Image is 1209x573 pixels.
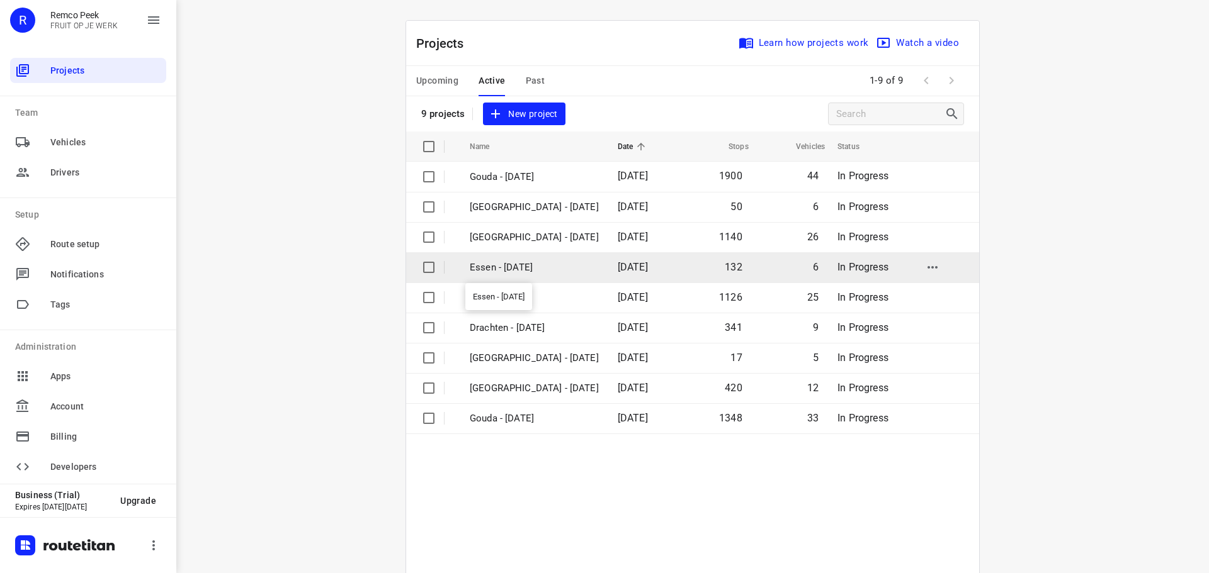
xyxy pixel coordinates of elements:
span: In Progress [837,352,888,364]
p: FRUIT OP JE WERK [50,21,118,30]
div: Drivers [10,160,166,185]
span: 50 [730,201,742,213]
button: Upgrade [110,489,166,512]
p: Essen - [DATE] [470,260,599,275]
span: Notifications [50,268,161,281]
span: 25 [807,291,819,303]
span: In Progress [837,291,888,303]
p: Remco Peek [50,10,118,20]
p: 9 projects [421,108,465,120]
span: [DATE] [618,412,648,424]
div: Search [945,106,963,121]
span: 1900 [719,170,742,182]
div: Account [10,394,166,419]
span: 1348 [719,412,742,424]
div: Vehicles [10,130,166,155]
button: New project [483,103,565,126]
input: Search projects [836,104,945,124]
span: Date [618,139,650,154]
p: Team [15,106,166,120]
p: Expires [DATE][DATE] [15,503,110,511]
span: [DATE] [618,382,648,394]
span: Previous Page [914,68,939,93]
span: In Progress [837,412,888,424]
span: 33 [807,412,819,424]
span: 6 [813,261,819,273]
p: Antwerpen - Tuesday [470,351,599,365]
span: Upcoming [416,73,458,89]
span: 1140 [719,231,742,243]
span: In Progress [837,201,888,213]
span: Developers [50,460,161,474]
span: [DATE] [618,291,648,303]
div: Notifications [10,262,166,287]
div: R [10,8,35,33]
span: Tags [50,298,161,311]
p: Projects [416,34,474,53]
div: Projects [10,58,166,83]
span: Projects [50,64,161,77]
span: 6 [813,201,819,213]
span: Name [470,139,506,154]
span: Apps [50,370,161,383]
span: [DATE] [618,321,648,333]
span: [DATE] [618,231,648,243]
span: In Progress [837,321,888,333]
span: [DATE] [618,170,648,182]
span: In Progress [837,261,888,273]
p: [GEOGRAPHIC_DATA] - [DATE] [470,200,599,214]
span: Past [526,73,545,89]
span: 132 [725,261,742,273]
span: Vehicles [50,136,161,149]
span: Billing [50,430,161,443]
span: Next Page [939,68,964,93]
p: [GEOGRAPHIC_DATA] - [DATE] [470,230,599,245]
div: Tags [10,292,166,317]
p: Gouda - Wednesday [470,170,599,184]
span: Status [837,139,876,154]
span: Stops [712,139,749,154]
span: In Progress [837,382,888,394]
span: [DATE] [618,261,648,273]
span: 9 [813,321,819,333]
div: Route setup [10,231,166,257]
span: 26 [807,231,819,243]
div: Developers [10,454,166,479]
div: Apps [10,364,166,389]
p: Drachten - Wednesday [470,321,599,335]
span: 420 [725,382,742,394]
span: 17 [730,352,742,364]
span: Vehicles [780,139,825,154]
span: 12 [807,382,819,394]
span: New project [491,106,557,122]
span: 1126 [719,291,742,303]
p: Business (Trial) [15,490,110,500]
p: Best - Wednesday [470,291,599,305]
p: Administration [15,340,166,353]
p: Gouda - Tuesday [470,411,599,426]
span: In Progress [837,170,888,182]
span: Active [479,73,505,89]
span: Drivers [50,166,161,179]
span: 5 [813,352,819,364]
span: [DATE] [618,352,648,364]
span: 1-9 of 9 [865,67,909,94]
span: Upgrade [120,496,156,506]
span: 341 [725,321,742,333]
p: Zwolle - Tuesday [470,381,599,396]
span: [DATE] [618,201,648,213]
span: Account [50,400,161,413]
div: Billing [10,424,166,449]
span: In Progress [837,231,888,243]
span: Route setup [50,238,161,251]
p: Setup [15,208,166,221]
span: 44 [807,170,819,182]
